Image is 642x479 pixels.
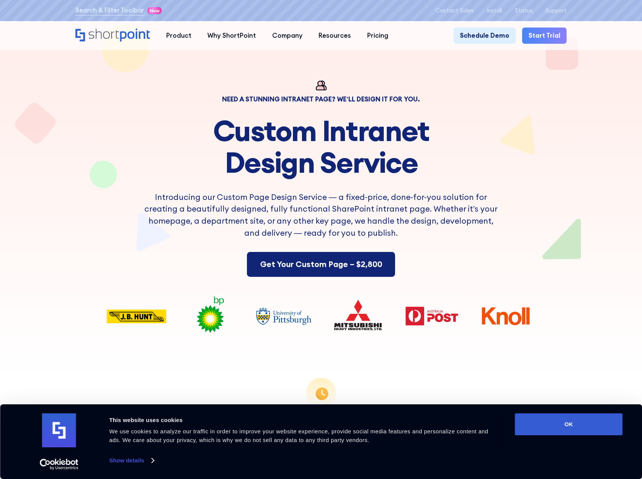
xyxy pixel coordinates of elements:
[515,7,533,14] a: Status
[42,413,76,447] img: logo
[272,31,303,41] div: Company
[435,7,474,14] a: Contact Sales
[166,31,192,41] div: Product
[359,28,397,44] a: Pricing
[109,455,154,466] a: Show details
[367,31,388,41] div: Pricing
[109,416,498,425] div: This website uses cookies
[319,31,351,41] div: Resources
[247,252,395,277] a: Get Your Custom Page – $2,800
[75,6,144,15] a: Search & Filter Toolbar
[545,7,567,14] a: Support
[522,28,567,44] a: Start Trial
[141,96,502,103] div: Need a Stunning Intranet Page? We’ll Design It For You.
[506,391,642,479] iframe: Chat Widget
[487,7,502,14] a: Install
[141,191,502,239] p: Introducing our Custom Page Design Service — a fixed-price, done-for-you solution for creating a ...
[264,28,311,44] a: Company
[26,459,92,470] a: Usercentrics Cookiebot - opens in a new window
[158,28,199,44] a: Product
[207,31,256,41] div: Why ShortPoint
[199,28,264,44] a: Why ShortPoint
[75,29,150,43] a: Home
[311,28,359,44] a: Resources
[141,115,502,178] h1: Custom Intranet Design Service
[515,413,623,435] button: OK
[109,428,489,443] span: We use cookies to analyze our traffic in order to improve your website experience, provide social...
[454,28,516,44] a: Schedule Demo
